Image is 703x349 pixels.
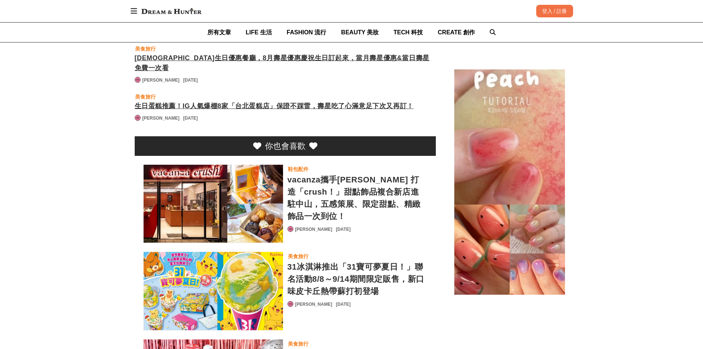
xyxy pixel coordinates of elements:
a: 31冰淇淋推出「31寶可夢夏日！」聯名活動8/8～9/14期間限定販售，新口味皮卡丘熱帶蘇打初登場 [144,252,283,331]
span: FASHION 流行 [287,29,327,35]
img: Avatar [135,77,140,82]
div: [DATE] [183,115,198,122]
a: Avatar [287,226,293,232]
a: 美食旅行 [135,92,156,101]
div: 你也會喜歡 [265,140,306,152]
a: Avatar [135,77,141,83]
a: 鞋包配件 [287,165,309,174]
a: [PERSON_NAME] [142,115,180,122]
a: TECH 科技 [393,23,423,42]
div: 美食旅行 [135,93,156,101]
a: 生日蛋糕推薦！IG人氣爆棚8家「台北蛋糕店」保證不踩雷，壽星吃了心滿意足下次又再訂！ [135,101,436,111]
span: 所有文章 [207,29,231,35]
div: [DATE] [336,301,351,308]
div: 美食旅行 [288,340,309,348]
a: 31冰淇淋推出「31寶可夢夏日！」聯名活動8/8～9/14期間限定販售，新口味皮卡丘熱帶蘇打初登場 [287,261,427,297]
div: 美食旅行 [135,45,156,53]
img: Dream & Hunter [138,4,205,18]
a: [PERSON_NAME] [142,77,180,83]
div: [DATE] [183,77,198,83]
a: vacanza攜手Ruby's 打造「crush！」甜點飾品複合新店進駐中山，五感策展、限定甜點、精緻飾品一次到位！ [144,165,283,243]
a: 美食旅行 [287,252,309,261]
div: 美食旅行 [288,252,309,260]
img: Avatar [135,115,140,120]
img: Avatar [288,301,293,307]
a: 美食旅行 [287,339,309,348]
a: vacanza攜手[PERSON_NAME] 打造「crush！」甜點飾品複合新店進駐中山，五感策展、限定甜點、精緻飾品一次到位！ [287,174,427,222]
a: [PERSON_NAME] [295,301,332,308]
div: [DATE] [336,226,351,233]
div: 鞋包配件 [288,165,309,173]
a: 所有文章 [207,23,231,42]
a: FASHION 流行 [287,23,327,42]
span: BEAUTY 美妝 [341,29,379,35]
a: CREATE 創作 [438,23,475,42]
span: LIFE 生活 [246,29,272,35]
img: 韓國正流行！最新「水果美甲」款式推薦，水蜜桃、蘋果、葡萄水果圖案，果皮果肉通通神還原～ [454,69,565,295]
a: BEAUTY 美妝 [341,23,379,42]
a: Avatar [135,115,141,121]
a: [PERSON_NAME] [295,226,332,233]
a: Avatar [287,301,293,307]
a: 美食旅行 [135,44,156,53]
span: CREATE 創作 [438,29,475,35]
img: Avatar [288,226,293,232]
span: TECH 科技 [393,29,423,35]
div: 登入 / 註冊 [536,5,573,17]
a: LIFE 生活 [246,23,272,42]
a: [DEMOGRAPHIC_DATA]生日優惠餐廳，8月壽星優惠慶祝生日訂起來，當月壽星優惠&當日壽星免費一次看 [135,53,436,73]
